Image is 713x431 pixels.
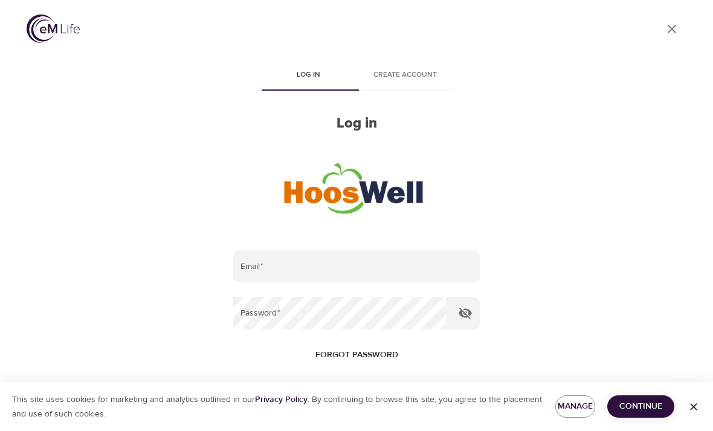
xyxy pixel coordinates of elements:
span: Manage [565,399,586,414]
span: Log in [267,69,349,82]
div: disabled tabs example [233,62,480,91]
button: Continue [607,395,674,418]
span: Create account [364,69,446,82]
h2: Log in [233,115,480,132]
a: Privacy Policy [255,394,308,405]
img: logo [27,15,80,43]
button: Manage [555,395,595,418]
span: Forgot password [315,348,398,363]
img: HoosWell-Logo-2.19%20500X200%20px.png [281,157,432,217]
span: Continue [617,399,665,414]
button: Forgot password [311,344,403,366]
a: close [657,15,686,44]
